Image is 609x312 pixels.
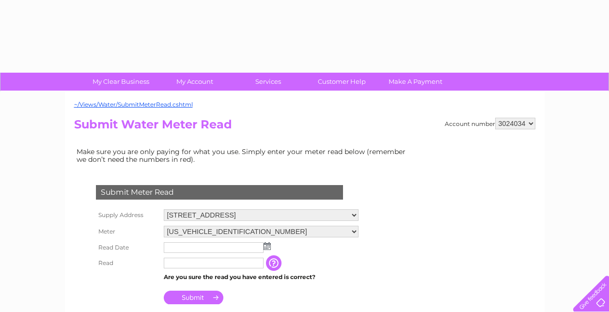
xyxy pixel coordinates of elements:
a: Services [228,73,308,91]
input: Information [266,255,283,271]
th: Read Date [94,240,161,255]
th: Read [94,255,161,271]
a: ~/Views/Water/SubmitMeterRead.cshtml [74,101,193,108]
input: Submit [164,291,223,304]
h2: Submit Water Meter Read [74,118,535,136]
img: ... [264,242,271,250]
div: Submit Meter Read [96,185,343,200]
a: Customer Help [302,73,382,91]
div: Account number [445,118,535,129]
th: Supply Address [94,207,161,223]
th: Meter [94,223,161,240]
a: My Account [155,73,234,91]
a: My Clear Business [81,73,161,91]
td: Make sure you are only paying for what you use. Simply enter your meter read below (remember we d... [74,145,413,166]
a: Make A Payment [375,73,455,91]
td: Are you sure the read you have entered is correct? [161,271,361,283]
